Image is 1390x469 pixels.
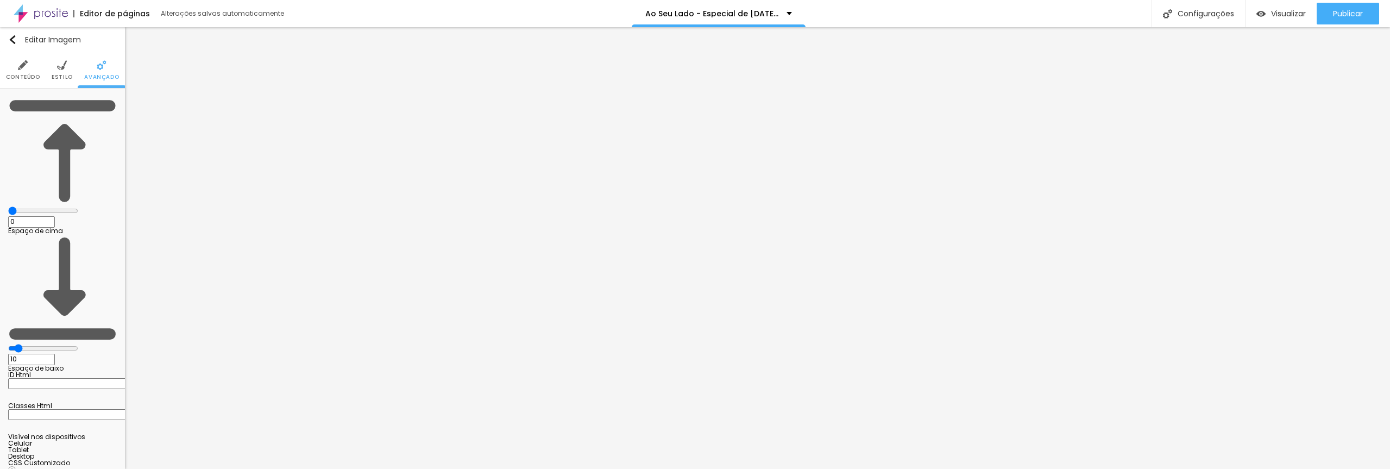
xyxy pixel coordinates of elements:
span: Publicar [1333,9,1363,18]
div: Editar Imagem [8,35,81,44]
img: Icone [97,60,106,70]
span: Tablet [8,445,29,454]
div: Visível nos dispositivos [8,434,117,440]
span: Visualizar [1271,9,1306,18]
button: Visualizar [1246,3,1317,24]
img: Icone [57,60,67,70]
img: Icone [8,234,117,343]
iframe: Editor [125,27,1390,469]
div: Alterações salvas automaticamente [161,10,286,17]
p: Ao Seu Lado - Especial de [DATE] | [PERSON_NAME] Fotografia [645,10,778,17]
img: Icone [1163,9,1172,18]
img: view-1.svg [1256,9,1266,18]
div: Classes Html [8,403,117,409]
div: ID Html [8,372,117,378]
div: Espaço de baixo [8,365,117,372]
span: Conteúdo [6,74,40,80]
div: Editor de páginas [73,10,150,17]
img: Icone [8,35,17,44]
img: Icone [8,97,117,205]
span: Desktop [8,452,34,461]
div: CSS Customizado [8,460,117,466]
div: Espaço de cima [8,228,117,234]
span: Celular [8,439,32,448]
img: Icone [18,60,28,70]
button: Publicar [1317,3,1379,24]
span: Avançado [84,74,119,80]
span: Estilo [52,74,73,80]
